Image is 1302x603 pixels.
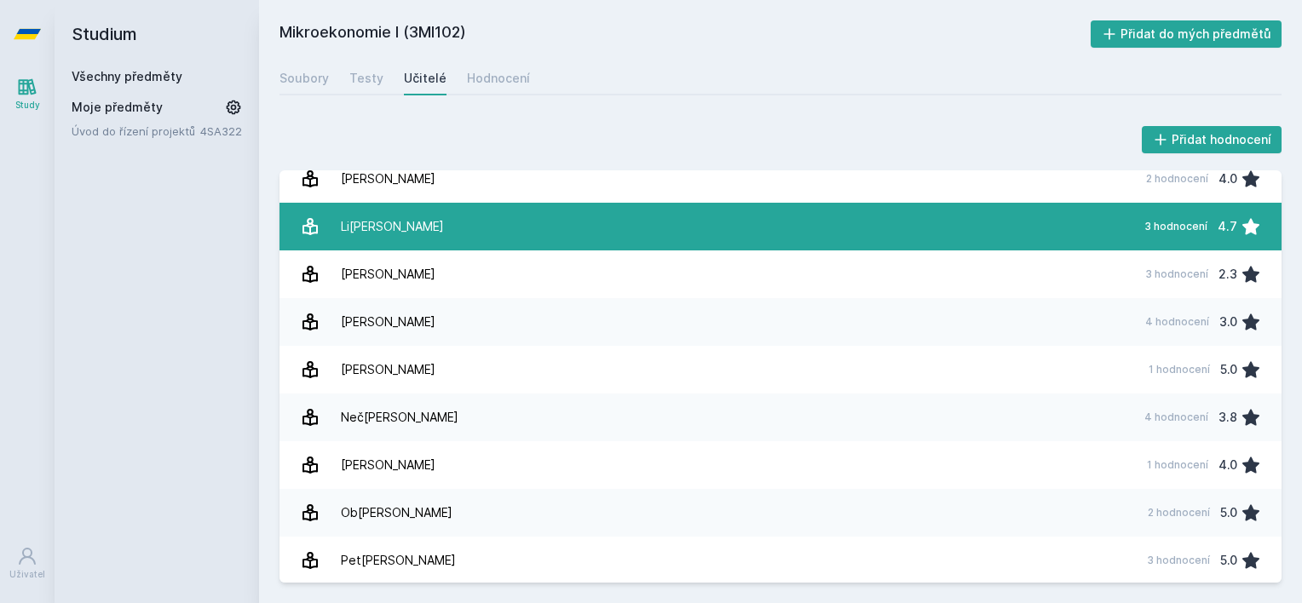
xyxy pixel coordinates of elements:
[279,250,1282,298] a: [PERSON_NAME] 3 hodnocení 2.3
[1091,20,1282,48] button: Přidat do mých předmětů
[279,70,329,87] div: Soubory
[72,123,200,140] a: Úvod do řízení projektů
[349,70,383,87] div: Testy
[1148,506,1210,520] div: 2 hodnocení
[341,210,444,244] div: Li[PERSON_NAME]
[349,61,383,95] a: Testy
[3,537,51,589] a: Uživatel
[1146,172,1208,186] div: 2 hodnocení
[279,203,1282,250] a: Li[PERSON_NAME] 3 hodnocení 4.7
[1218,162,1237,196] div: 4.0
[1147,554,1210,567] div: 3 hodnocení
[404,70,446,87] div: Učitelé
[467,70,530,87] div: Hodnocení
[341,543,456,577] div: Pet[PERSON_NAME]
[341,496,452,530] div: Ob[PERSON_NAME]
[200,124,242,138] a: 4SA322
[72,99,163,116] span: Moje předměty
[279,298,1282,346] a: [PERSON_NAME] 4 hodnocení 3.0
[72,69,182,83] a: Všechny předměty
[3,68,51,120] a: Study
[341,353,435,387] div: [PERSON_NAME]
[1142,126,1282,153] button: Přidat hodnocení
[1218,257,1237,291] div: 2.3
[1220,353,1237,387] div: 5.0
[341,400,458,434] div: Neč[PERSON_NAME]
[279,155,1282,203] a: [PERSON_NAME] 2 hodnocení 4.0
[15,99,40,112] div: Study
[341,305,435,339] div: [PERSON_NAME]
[279,393,1282,441] a: Neč[PERSON_NAME] 4 hodnocení 3.8
[1147,458,1208,472] div: 1 hodnocení
[1219,305,1237,339] div: 3.0
[9,568,45,581] div: Uživatel
[1144,411,1208,424] div: 4 hodnocení
[1149,363,1210,376] div: 1 hodnocení
[467,61,530,95] a: Hodnocení
[1145,267,1208,281] div: 3 hodnocení
[1218,210,1237,244] div: 4.7
[279,441,1282,489] a: [PERSON_NAME] 1 hodnocení 4.0
[279,20,1091,48] h2: Mikroekonomie I (3MI102)
[1145,315,1209,329] div: 4 hodnocení
[341,162,435,196] div: [PERSON_NAME]
[341,257,435,291] div: [PERSON_NAME]
[279,489,1282,537] a: Ob[PERSON_NAME] 2 hodnocení 5.0
[1144,220,1207,233] div: 3 hodnocení
[1220,543,1237,577] div: 5.0
[1218,400,1237,434] div: 3.8
[279,61,329,95] a: Soubory
[1218,448,1237,482] div: 4.0
[404,61,446,95] a: Učitelé
[279,346,1282,393] a: [PERSON_NAME] 1 hodnocení 5.0
[279,537,1282,584] a: Pet[PERSON_NAME] 3 hodnocení 5.0
[341,448,435,482] div: [PERSON_NAME]
[1220,496,1237,530] div: 5.0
